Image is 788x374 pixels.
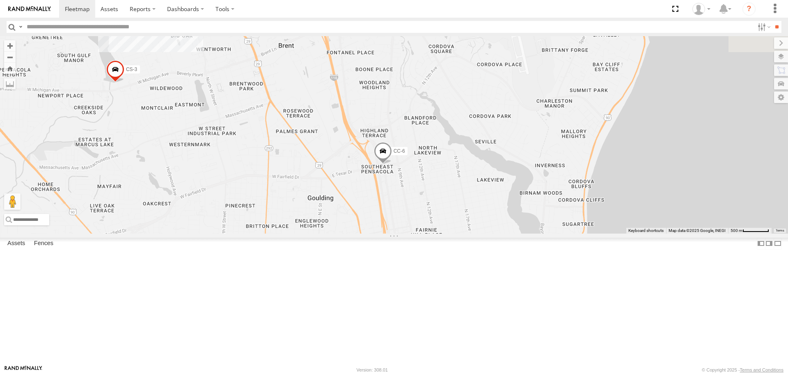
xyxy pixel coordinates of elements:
div: © Copyright 2025 - [702,367,783,372]
label: Dock Summary Table to the Right [765,238,773,250]
a: Terms and Conditions [740,367,783,372]
button: Zoom out [4,51,16,63]
button: Map Scale: 500 m per 61 pixels [728,228,772,234]
span: CC-6 [394,148,405,154]
button: Keyboard shortcuts [628,228,664,234]
label: Search Filter Options [754,21,772,33]
label: Dock Summary Table to the Left [757,238,765,250]
button: Zoom in [4,40,16,51]
label: Assets [3,238,29,250]
a: Visit our Website [5,366,42,374]
label: Search Query [17,21,24,33]
span: CS-3 [126,67,137,72]
div: Version: 308.01 [357,367,388,372]
img: rand-logo.svg [8,6,51,12]
button: Zoom Home [4,63,16,74]
label: Hide Summary Table [774,238,782,250]
label: Fences [30,238,57,250]
div: William Pittman [689,3,713,15]
label: Map Settings [774,92,788,103]
i: ? [742,2,756,16]
span: 500 m [731,228,742,233]
label: Measure [4,78,16,89]
button: Drag Pegman onto the map to open Street View [4,193,21,210]
a: Terms (opens in new tab) [776,229,784,232]
span: Map data ©2025 Google, INEGI [669,228,726,233]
